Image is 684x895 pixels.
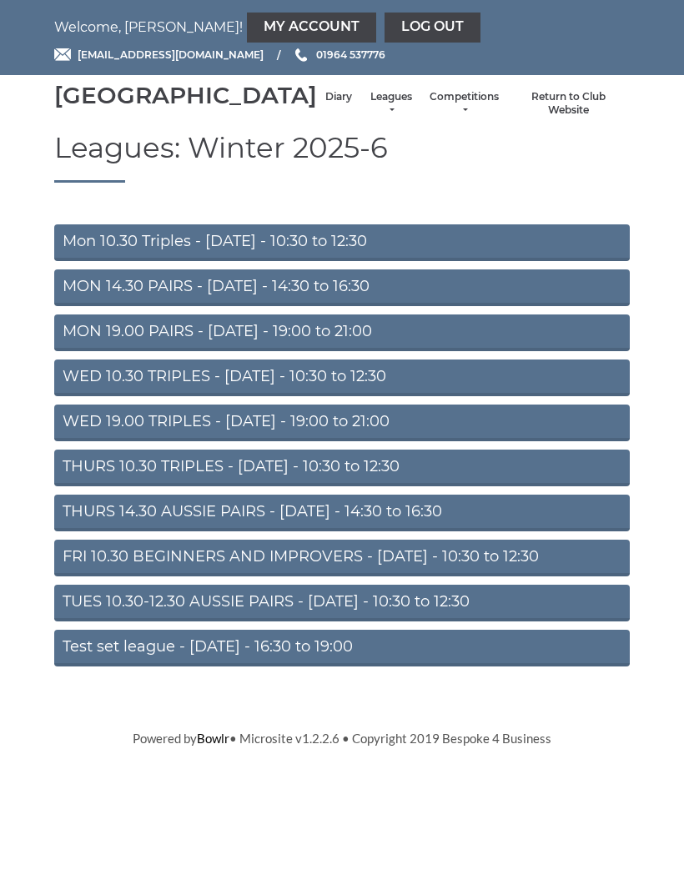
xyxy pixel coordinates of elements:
img: Email [54,48,71,61]
a: My Account [247,13,376,43]
a: WED 19.00 TRIPLES - [DATE] - 19:00 to 21:00 [54,405,630,441]
a: MON 14.30 PAIRS - [DATE] - 14:30 to 16:30 [54,269,630,306]
div: [GEOGRAPHIC_DATA] [54,83,317,108]
a: Mon 10.30 Triples - [DATE] - 10:30 to 12:30 [54,224,630,261]
span: 01964 537776 [316,48,385,61]
h1: Leagues: Winter 2025-6 [54,133,630,183]
a: Leagues [369,90,413,118]
a: Bowlr [197,731,229,746]
a: Email [EMAIL_ADDRESS][DOMAIN_NAME] [54,47,264,63]
a: Return to Club Website [516,90,621,118]
span: Powered by • Microsite v1.2.2.6 • Copyright 2019 Bespoke 4 Business [133,731,551,746]
a: MON 19.00 PAIRS - [DATE] - 19:00 to 21:00 [54,314,630,351]
a: Test set league - [DATE] - 16:30 to 19:00 [54,630,630,666]
a: Log out [385,13,480,43]
a: FRI 10.30 BEGINNERS AND IMPROVERS - [DATE] - 10:30 to 12:30 [54,540,630,576]
a: WED 10.30 TRIPLES - [DATE] - 10:30 to 12:30 [54,360,630,396]
a: Diary [325,90,352,104]
img: Phone us [295,48,307,62]
a: Phone us 01964 537776 [293,47,385,63]
span: [EMAIL_ADDRESS][DOMAIN_NAME] [78,48,264,61]
a: TUES 10.30-12.30 AUSSIE PAIRS - [DATE] - 10:30 to 12:30 [54,585,630,621]
a: THURS 10.30 TRIPLES - [DATE] - 10:30 to 12:30 [54,450,630,486]
a: THURS 14.30 AUSSIE PAIRS - [DATE] - 14:30 to 16:30 [54,495,630,531]
a: Competitions [430,90,499,118]
nav: Welcome, [PERSON_NAME]! [54,13,630,43]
